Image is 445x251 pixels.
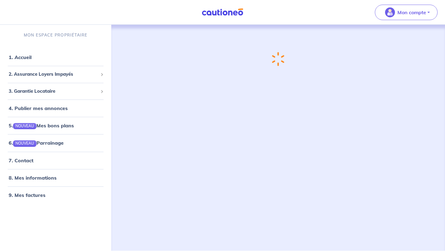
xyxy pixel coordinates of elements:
a: 1. Accueil [9,54,32,60]
a: 6.NOUVEAUParrainage [9,140,64,146]
img: loading-spinner [272,52,284,66]
button: illu_account_valid_menu.svgMon compte [375,5,438,20]
a: 8. Mes informations [9,175,57,181]
p: MON ESPACE PROPRIÉTAIRE [24,32,87,38]
div: 6.NOUVEAUParrainage [2,137,109,149]
div: 2. Assurance Loyers Impayés [2,68,109,80]
img: illu_account_valid_menu.svg [385,7,395,17]
div: 4. Publier mes annonces [2,102,109,114]
img: Cautioneo [199,8,246,16]
div: 8. Mes informations [2,172,109,184]
a: 9. Mes factures [9,192,45,198]
div: 1. Accueil [2,51,109,63]
a: 7. Contact [9,157,33,164]
p: Mon compte [397,9,426,16]
div: 5.NOUVEAUMes bons plans [2,119,109,132]
a: 4. Publier mes annonces [9,105,68,111]
div: 7. Contact [2,154,109,167]
div: 9. Mes factures [2,189,109,201]
div: 3. Garantie Locataire [2,85,109,97]
span: 2. Assurance Loyers Impayés [9,71,98,78]
a: 5.NOUVEAUMes bons plans [9,122,74,129]
span: 3. Garantie Locataire [9,88,98,95]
